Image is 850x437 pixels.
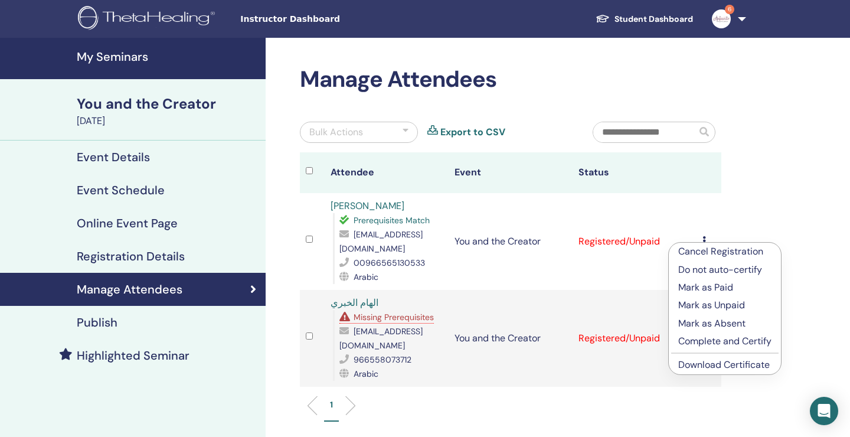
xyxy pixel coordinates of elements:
span: Missing Prerequisites [354,312,434,322]
p: Mark as Paid [678,281,771,295]
h4: Registration Details [77,249,185,263]
td: You and the Creator [449,290,573,387]
a: Download Certificate [678,358,770,371]
div: Open Intercom Messenger [810,397,838,425]
h4: Event Details [77,150,150,164]
span: [EMAIL_ADDRESS][DOMAIN_NAME] [339,326,423,351]
a: Student Dashboard [586,8,702,30]
span: Instructor Dashboard [240,13,417,25]
h4: My Seminars [77,50,259,64]
span: [EMAIL_ADDRESS][DOMAIN_NAME] [339,229,423,254]
a: الهام الخبري [331,296,378,309]
h2: Manage Attendees [300,66,721,93]
h4: Highlighted Seminar [77,348,189,363]
span: 966558073712 [354,354,411,365]
a: You and the Creator[DATE] [70,94,266,128]
p: Cancel Registration [678,244,771,259]
span: Arabic [354,272,378,282]
th: Event [449,152,573,193]
div: Bulk Actions [309,125,363,139]
p: Do not auto-certify [678,263,771,277]
th: Status [573,152,697,193]
p: Complete and Certify [678,334,771,348]
span: Prerequisites Match [354,215,430,226]
span: 6 [725,5,734,14]
span: Arabic [354,368,378,379]
h4: Online Event Page [77,216,178,230]
h4: Publish [77,315,117,330]
span: 00966565130533 [354,257,425,268]
h4: Manage Attendees [77,282,182,296]
img: default.jpg [712,9,731,28]
div: You and the Creator [77,94,259,114]
td: You and the Creator [449,193,573,290]
img: graduation-cap-white.svg [596,14,610,24]
a: [PERSON_NAME] [331,200,404,212]
a: Export to CSV [440,125,505,139]
img: logo.png [78,6,219,32]
p: 1 [330,399,333,411]
th: Attendee [325,152,449,193]
h4: Event Schedule [77,183,165,197]
p: Mark as Unpaid [678,298,771,312]
div: [DATE] [77,114,259,128]
p: Mark as Absent [678,317,771,331]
